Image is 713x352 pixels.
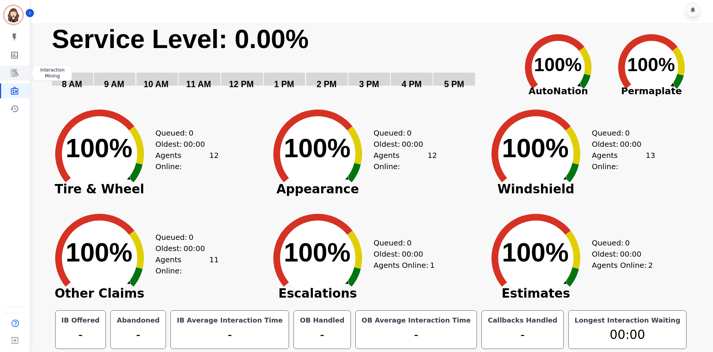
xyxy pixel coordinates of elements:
text: 5 PM [444,79,464,89]
div: Oldest: [592,139,648,150]
text: 1 PM [274,79,294,89]
text: 100% [66,238,132,267]
div: Agents Online: [592,150,655,172]
span: 0 [407,127,412,139]
div: Queued: [592,127,648,139]
div: Oldest: [156,243,211,254]
div: Queued: [156,232,211,243]
div: Agents Online: [374,150,437,172]
div: Agents Online: [156,254,219,276]
span: 00:00 [183,243,205,254]
div: Queued: [374,237,430,248]
span: 00:00 [620,139,641,150]
div: Queued: [592,237,648,248]
div: Queued: [374,127,430,139]
span: 0 [189,232,194,243]
text: 100% [502,134,569,163]
span: 00:00 [402,248,423,260]
span: Permaplate [605,84,698,98]
span: 00:00 [183,139,205,150]
div: Queued: [156,127,211,139]
div: IB Average Interaction Time [175,315,284,326]
text: 100% [284,134,351,163]
span: AutoNation [512,84,605,98]
span: 12 [209,150,219,172]
text: 100% [284,238,351,267]
div: - [175,326,284,344]
div: Longest Interaction Waiting [573,315,682,326]
div: IB Offered [60,315,101,326]
div: - [60,326,101,344]
span: 11 [209,254,219,276]
div: Oldest: [374,139,430,150]
div: OB Handled [298,315,346,326]
span: Windshield [480,185,592,193]
div: Oldest: [592,248,648,260]
div: - [486,326,559,344]
span: Other Claims [44,290,156,297]
span: Escalations [262,290,374,297]
span: 0 [625,237,630,248]
text: Service Level: 0.00% [52,25,309,54]
div: Agents Online: [592,260,655,271]
span: 0 [625,127,630,139]
text: 100% [502,238,569,267]
text: 3 PM [359,79,379,89]
span: 1 [430,260,435,271]
img: Bordered avatar [4,6,22,24]
div: - [115,326,161,344]
div: Oldest: [156,139,211,150]
svg: Service Level: 0% [51,23,510,100]
span: 2 [648,260,653,271]
div: - [360,326,472,344]
span: Tire & Wheel [44,185,156,193]
span: Estimates [480,290,592,297]
span: 13 [646,150,655,172]
text: 100% [627,54,675,75]
span: Appearance [262,185,374,193]
text: 12 PM [229,79,254,89]
text: 9 AM [104,79,124,89]
span: 12 [427,150,437,172]
div: 00:00 [573,326,682,344]
div: Agents Online: [374,260,437,271]
text: 10 AM [144,79,169,89]
div: OB Average Interaction Time [360,315,472,326]
span: 00:00 [402,139,423,150]
div: Abandoned [115,315,161,326]
text: 100% [66,134,132,163]
text: 2 PM [317,79,337,89]
div: - [298,326,346,344]
div: Callbacks Handled [486,315,559,326]
span: 0 [407,237,412,248]
text: 4 PM [402,79,422,89]
text: 11 AM [186,79,211,89]
div: Agents Online: [156,150,219,172]
span: 00:00 [620,248,641,260]
text: 8 AM [62,79,82,89]
div: Oldest: [374,248,430,260]
text: 100% [534,54,582,75]
span: 0 [189,127,194,139]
